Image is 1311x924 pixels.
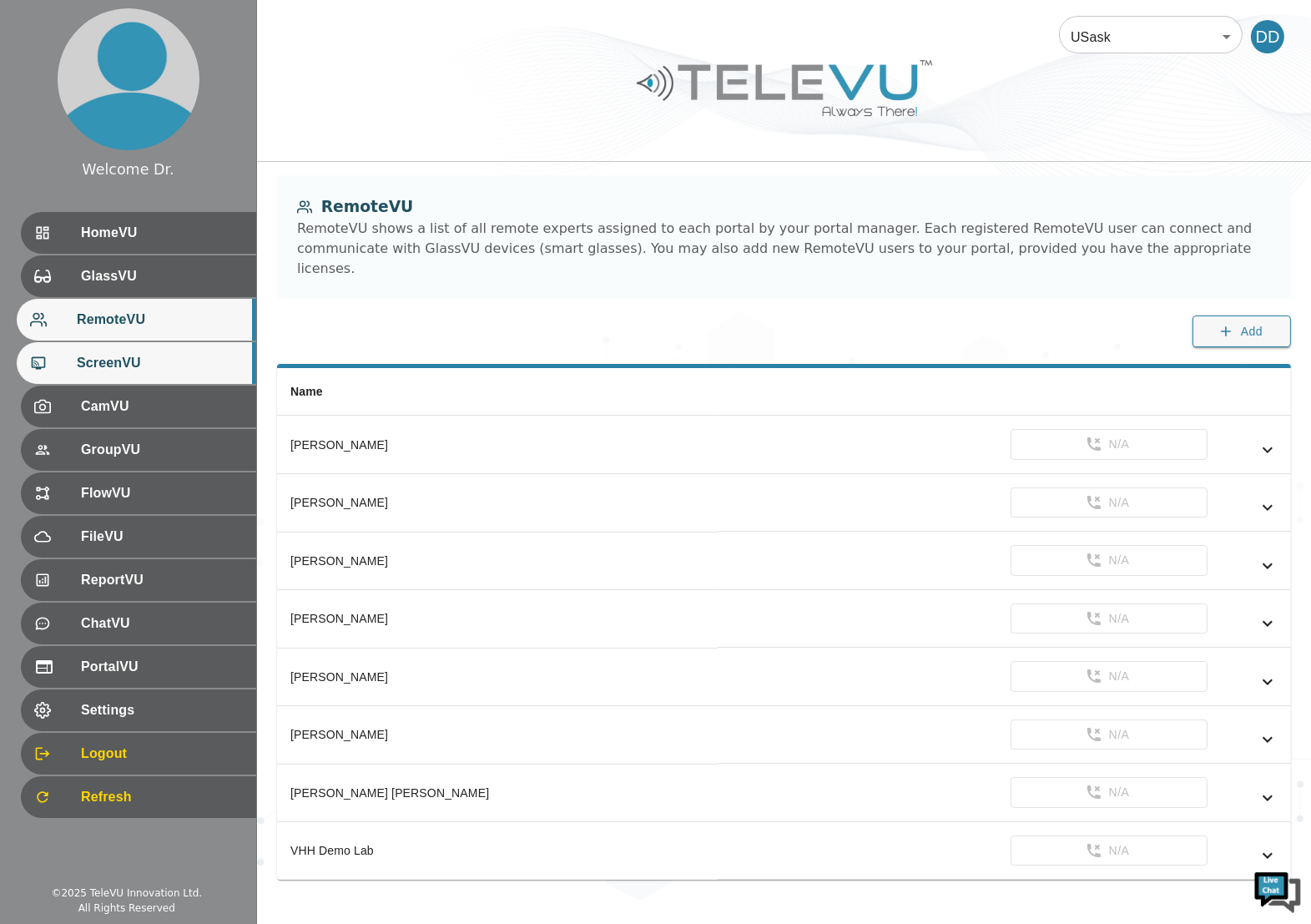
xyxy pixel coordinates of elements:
[290,494,704,511] div: [PERSON_NAME]
[58,8,199,150] img: profile.png
[81,527,243,547] span: FileVU
[290,842,704,859] div: VHH Demo Lab
[290,385,323,398] span: Name
[81,700,243,720] span: Settings
[77,310,243,330] span: RemoteVU
[21,559,256,601] div: ReportVU
[81,657,243,677] span: PortalVU
[1251,20,1284,53] div: DD
[81,440,243,460] span: GroupVU
[87,88,280,109] div: Chat with us now
[634,53,935,123] img: Logo
[290,785,704,801] div: [PERSON_NAME] [PERSON_NAME]
[97,210,230,379] span: We're online!
[277,368,1291,880] table: simple table
[28,78,70,119] img: d_736959983_company_1615157101543_736959983
[17,342,256,384] div: ScreenVU
[1059,13,1243,60] div: USask
[21,733,256,775] div: Logout
[21,776,256,818] div: Refresh
[21,386,256,427] div: CamVU
[81,483,243,503] span: FlowVU
[21,429,256,471] div: GroupVU
[8,456,318,514] textarea: Type your message and hit 'Enter'
[81,570,243,590] span: ReportVU
[21,472,256,514] div: FlowVU
[81,266,243,286] span: GlassVU
[297,195,1271,219] div: RemoteVU
[78,901,175,916] div: All Rights Reserved
[81,396,243,417] span: CamVU
[81,613,243,634] span: ChatVU
[82,159,174,180] div: Welcome Dr.
[51,886,202,901] div: © 2025 TeleVU Innovation Ltd.
[21,255,256,297] div: GlassVU
[1193,316,1291,348] button: Add
[81,223,243,243] span: HomeVU
[274,8,314,48] div: Minimize live chat window
[1253,866,1303,916] img: Chat Widget
[81,744,243,764] span: Logout
[21,689,256,731] div: Settings
[290,437,704,453] div: [PERSON_NAME]
[290,669,704,685] div: [PERSON_NAME]
[297,219,1271,279] div: RemoteVU shows a list of all remote experts assigned to each portal by your portal manager. Each ...
[21,516,256,558] div: FileVU
[81,787,243,807] span: Refresh
[290,610,704,627] div: [PERSON_NAME]
[21,646,256,688] div: PortalVU
[21,603,256,644] div: ChatVU
[17,299,256,341] div: RemoteVU
[290,553,704,569] div: [PERSON_NAME]
[77,353,243,373] span: ScreenVU
[21,212,256,254] div: HomeVU
[290,726,704,743] div: [PERSON_NAME]
[1241,321,1263,342] span: Add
